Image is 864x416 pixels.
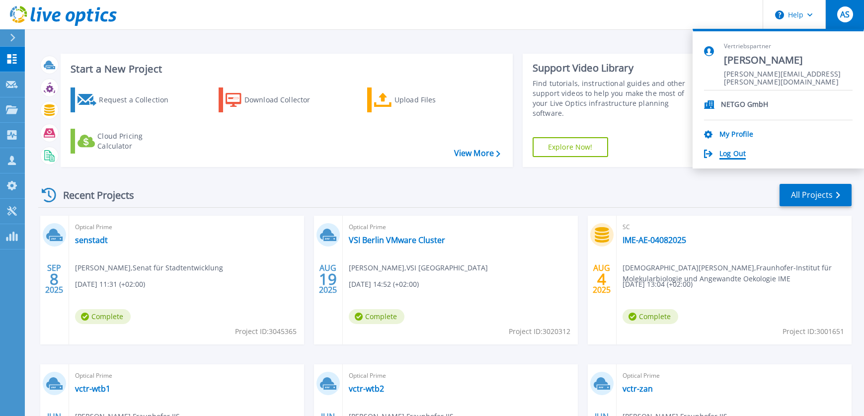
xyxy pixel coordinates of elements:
[623,279,693,290] span: [DATE] 13:04 (+02:00)
[349,222,572,233] span: Optical Prime
[721,100,768,110] p: NETGO GmbH
[780,184,852,206] a: All Projects
[509,326,570,337] span: Project ID: 3020312
[75,370,298,381] span: Optical Prime
[719,150,746,159] a: Log Out
[349,262,488,273] span: [PERSON_NAME] , VSI [GEOGRAPHIC_DATA]
[724,42,853,51] span: Vertriebspartner
[75,279,145,290] span: [DATE] 11:31 (+02:00)
[597,275,606,283] span: 4
[71,129,181,154] a: Cloud Pricing Calculator
[75,384,110,394] a: vctr-wtb1
[219,87,329,112] a: Download Collector
[50,275,59,283] span: 8
[533,137,608,157] a: Explore Now!
[71,64,500,75] h3: Start a New Project
[724,70,853,80] span: [PERSON_NAME][EMAIL_ADDRESS][PERSON_NAME][DOMAIN_NAME]
[75,309,131,324] span: Complete
[349,384,384,394] a: vctr-wtb2
[75,222,298,233] span: Optical Prime
[623,222,846,233] span: SC
[319,275,337,283] span: 19
[71,87,181,112] a: Request a Collection
[318,261,337,297] div: AUG 2025
[97,131,177,151] div: Cloud Pricing Calculator
[454,149,500,158] a: View More
[99,90,178,110] div: Request a Collection
[623,262,852,284] span: [DEMOGRAPHIC_DATA][PERSON_NAME] , Fraunhofer-Institut für Molekularbiologie und Angewandte Oekolo...
[623,309,678,324] span: Complete
[349,279,419,290] span: [DATE] 14:52 (+02:00)
[75,262,223,273] span: [PERSON_NAME] , Senat für Stadtentwicklung
[349,235,445,245] a: VSI Berlin VMware Cluster
[592,261,611,297] div: AUG 2025
[45,261,64,297] div: SEP 2025
[623,235,686,245] a: IME-AE-04082025
[783,326,844,337] span: Project ID: 3001651
[235,326,297,337] span: Project ID: 3045365
[367,87,478,112] a: Upload Files
[623,370,846,381] span: Optical Prime
[719,130,753,140] a: My Profile
[394,90,474,110] div: Upload Files
[623,384,653,394] a: vctr-zan
[349,370,572,381] span: Optical Prime
[724,54,853,67] span: [PERSON_NAME]
[533,79,700,118] div: Find tutorials, instructional guides and other support videos to help you make the most of your L...
[349,309,404,324] span: Complete
[38,183,148,207] div: Recent Projects
[533,62,700,75] div: Support Video Library
[75,235,108,245] a: senstadt
[244,90,324,110] div: Download Collector
[840,10,850,18] span: AS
